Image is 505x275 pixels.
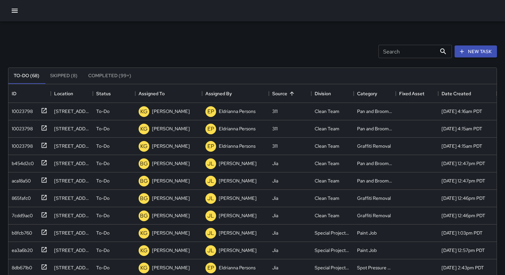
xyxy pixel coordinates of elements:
[287,89,297,98] button: Sort
[269,84,311,103] div: Source
[442,195,485,201] div: 9/14/2025, 12:46pm PDT
[9,227,32,236] div: b8fcb760
[135,84,202,103] div: Assigned To
[272,84,287,103] div: Source
[357,195,391,201] div: Graffiti Removal
[442,212,485,219] div: 9/14/2025, 12:46pm PDT
[272,195,278,201] div: Jia
[207,160,214,168] p: JL
[96,247,110,254] p: To-Do
[9,140,33,149] div: 10023798
[152,230,190,236] p: [PERSON_NAME]
[207,125,214,133] p: EP
[442,143,482,149] div: 8/5/2025, 4:15am PDT
[219,125,256,132] p: Eldrianna Persons
[219,230,257,236] p: [PERSON_NAME]
[357,264,393,271] div: Spot Pressure Washing
[9,262,32,271] div: 8db671b0
[54,195,90,201] div: 700 Montgomery Street
[96,143,110,149] p: To-Do
[9,210,33,219] div: 7cdd9ac0
[315,212,339,219] div: Clean Team
[219,195,257,201] p: [PERSON_NAME]
[45,68,83,84] button: Skipped (8)
[396,84,438,103] div: Fixed Asset
[207,142,214,150] p: EP
[207,108,214,116] p: EP
[152,264,190,271] p: [PERSON_NAME]
[219,247,257,254] p: [PERSON_NAME]
[357,84,377,103] div: Category
[9,105,33,115] div: 10023798
[54,247,90,254] div: 436 Jackson Street
[357,177,393,184] div: Pan and Broom Block Faces
[54,230,90,236] div: 415 Sansome Street
[96,125,110,132] p: To-Do
[315,160,339,167] div: Clean Team
[272,230,278,236] div: Jia
[9,175,31,184] div: aca18a50
[8,68,45,84] button: To-Do (68)
[9,244,33,254] div: ea3a6b20
[442,177,485,184] div: 9/14/2025, 12:47pm PDT
[140,108,148,116] p: KG
[219,160,257,167] p: [PERSON_NAME]
[315,84,331,103] div: Division
[315,177,339,184] div: Clean Team
[219,212,257,219] p: [PERSON_NAME]
[315,125,339,132] div: Clean Team
[12,84,16,103] div: ID
[315,195,339,201] div: Clean Team
[152,177,190,184] p: [PERSON_NAME]
[54,108,90,115] div: 109 Stevenson Street
[219,143,256,149] p: Eldrianna Persons
[93,84,135,103] div: Status
[315,230,350,236] div: Special Projects Team
[96,212,110,219] p: To-Do
[96,195,110,201] p: To-Do
[152,247,190,254] p: [PERSON_NAME]
[152,108,190,115] p: [PERSON_NAME]
[96,177,110,184] p: To-Do
[54,84,73,103] div: Location
[272,247,278,254] div: Jia
[51,84,93,103] div: Location
[9,157,34,167] div: b454d2c0
[140,212,148,220] p: BG
[357,143,391,149] div: Graffiti Removal
[442,84,471,103] div: Date Created
[357,230,377,236] div: Paint Job
[152,125,190,132] p: [PERSON_NAME]
[96,160,110,167] p: To-Do
[438,84,497,103] div: Date Created
[442,125,482,132] div: 8/5/2025, 4:15am PDT
[207,194,214,202] p: JL
[140,177,148,185] p: BG
[96,84,111,103] div: Status
[357,160,393,167] div: Pan and Broom Block Faces
[272,143,278,149] div: 311
[272,212,278,219] div: Jia
[315,247,350,254] div: Special Projects Team
[207,212,214,220] p: JL
[202,84,269,103] div: Assigned By
[315,264,350,271] div: Special Projects Team
[357,108,393,115] div: Pan and Broom Block Faces
[357,247,377,254] div: Paint Job
[442,160,485,167] div: 9/14/2025, 12:47pm PDT
[272,177,278,184] div: Jia
[207,229,214,237] p: JL
[442,108,482,115] div: 8/5/2025, 4:16am PDT
[219,264,256,271] p: Eldrianna Persons
[272,160,278,167] div: Jia
[152,212,190,219] p: [PERSON_NAME]
[442,264,484,271] div: 9/12/2025, 2:43pm PDT
[8,84,51,103] div: ID
[207,177,214,185] p: JL
[207,264,214,272] p: EP
[442,247,485,254] div: 9/13/2025, 12:57pm PDT
[140,229,148,237] p: KG
[219,108,256,115] p: Eldrianna Persons
[54,160,90,167] div: 700 Montgomery Street
[357,125,393,132] div: Pan and Broom Block Faces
